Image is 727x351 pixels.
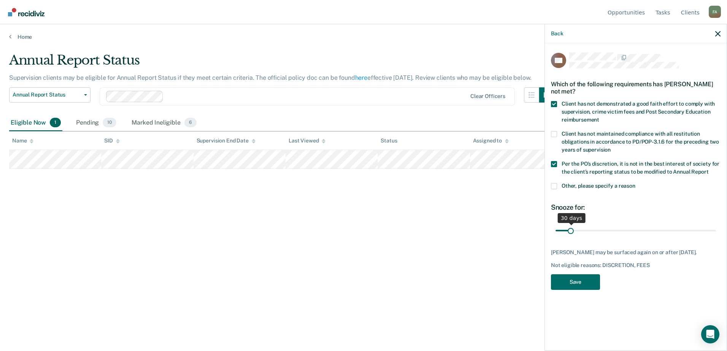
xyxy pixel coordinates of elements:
[9,74,531,81] p: Supervision clients may be eligible for Annual Report Status if they meet certain criteria. The o...
[8,8,44,16] img: Recidiviz
[562,183,635,189] span: Other, please specify a reason
[551,30,563,37] button: Back
[104,138,120,144] div: SID
[13,92,81,98] span: Annual Report Status
[197,138,256,144] div: Supervision End Date
[9,33,718,40] a: Home
[709,6,721,18] button: Profile dropdown button
[289,138,325,144] div: Last Viewed
[701,325,719,343] div: Open Intercom Messenger
[50,118,61,128] span: 1
[551,249,721,256] div: [PERSON_NAME] may be surfaced again on or after [DATE].
[75,115,118,131] div: Pending
[130,115,198,131] div: Marked Ineligible
[9,52,554,74] div: Annual Report Status
[558,213,586,223] div: 30 days
[470,93,505,100] div: Clear officers
[551,203,721,212] div: Snooze for:
[103,118,116,128] span: 10
[9,115,62,131] div: Eligible Now
[709,6,721,18] div: F A
[551,262,721,269] div: Not eligible reasons: DISCRETION, FEES
[473,138,509,144] div: Assigned to
[12,138,33,144] div: Name
[355,74,367,81] a: here
[562,101,715,123] span: Client has not demonstrated a good faith effort to comply with supervision, crime victim fees and...
[562,161,719,175] span: Per the PO’s discretion, it is not in the best interest of society for the client’s reporting sta...
[184,118,197,128] span: 6
[562,131,719,153] span: Client has not maintained compliance with all restitution obligations in accordance to PD/POP-3.1...
[551,74,721,101] div: Which of the following requirements has [PERSON_NAME] not met?
[551,274,600,290] button: Save
[381,138,397,144] div: Status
